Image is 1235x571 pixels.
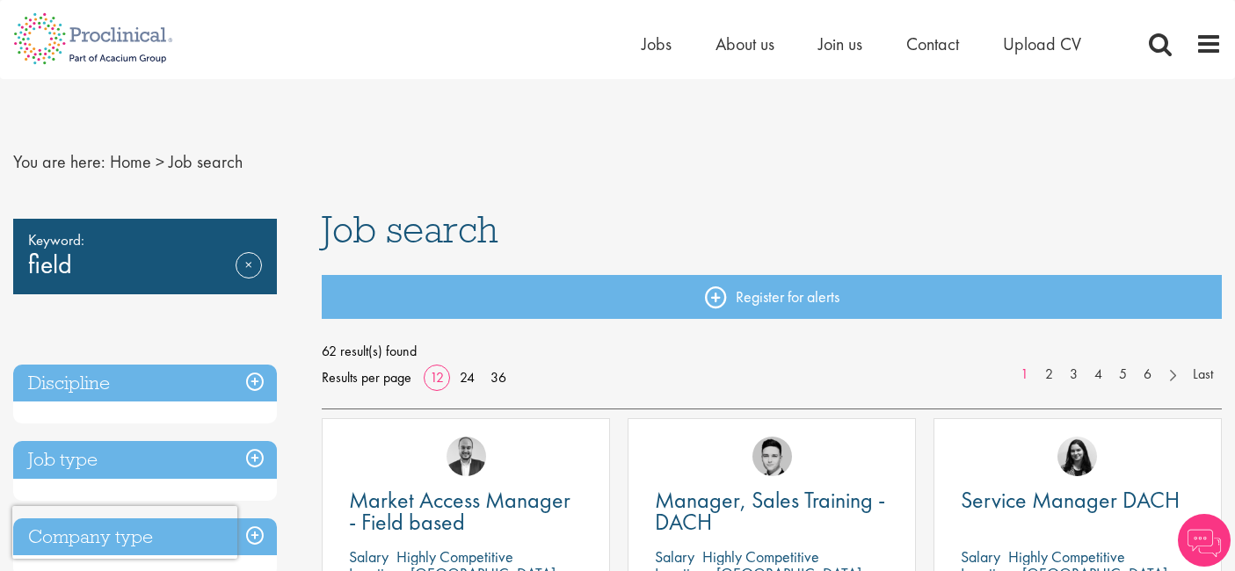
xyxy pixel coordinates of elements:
[906,33,959,55] a: Contact
[655,485,885,537] span: Manager, Sales Training - DACH
[818,33,862,55] a: Join us
[110,150,151,173] a: breadcrumb link
[1086,365,1111,385] a: 4
[1061,365,1086,385] a: 3
[961,489,1195,511] a: Service Manager DACH
[28,228,262,252] span: Keyword:
[1184,365,1222,385] a: Last
[156,150,164,173] span: >
[322,275,1222,319] a: Register for alerts
[702,546,819,567] p: Highly Competitive
[322,338,1222,365] span: 62 result(s) found
[1008,546,1125,567] p: Highly Competitive
[349,485,570,537] span: Market Access Manager - Field based
[1012,365,1037,385] a: 1
[169,150,243,173] span: Job search
[454,368,481,387] a: 24
[716,33,774,55] a: About us
[322,365,411,391] span: Results per page
[1110,365,1136,385] a: 5
[349,489,583,533] a: Market Access Manager - Field based
[447,437,486,476] img: Aitor Melia
[424,368,450,387] a: 12
[1178,514,1231,567] img: Chatbot
[236,252,262,303] a: Remove
[642,33,672,55] a: Jobs
[322,206,498,253] span: Job search
[13,441,277,479] h3: Job type
[752,437,792,476] img: Connor Lynes
[1135,365,1160,385] a: 6
[13,150,105,173] span: You are here:
[961,546,1000,567] span: Salary
[961,485,1180,515] span: Service Manager DACH
[1003,33,1081,55] a: Upload CV
[1036,365,1062,385] a: 2
[349,546,389,567] span: Salary
[13,365,277,402] h3: Discipline
[655,546,694,567] span: Salary
[12,506,237,559] iframe: reCAPTCHA
[396,546,513,567] p: Highly Competitive
[1057,437,1097,476] img: Indre Stankeviciute
[655,489,889,533] a: Manager, Sales Training - DACH
[13,219,277,294] div: field
[484,368,512,387] a: 36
